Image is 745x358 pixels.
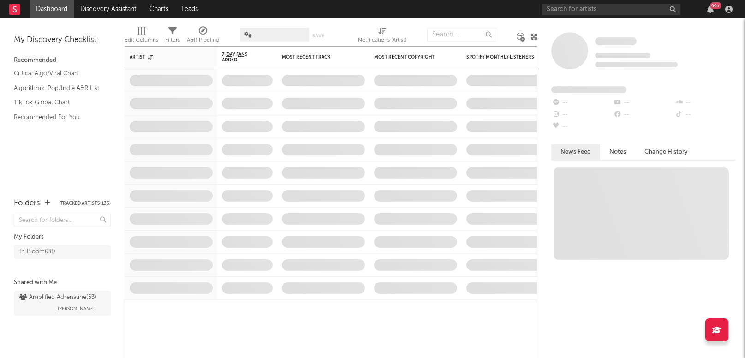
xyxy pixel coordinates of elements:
[542,4,680,15] input: Search for artists
[14,83,101,93] a: Algorithmic Pop/Indie A&R List
[14,214,111,227] input: Search for folders...
[595,62,678,67] span: 0 fans last week
[674,109,736,121] div: --
[551,109,613,121] div: --
[14,291,111,316] a: Amplified Adrenaline(53)[PERSON_NAME]
[427,28,496,42] input: Search...
[14,198,40,209] div: Folders
[14,35,111,46] div: My Discovery Checklist
[14,232,111,243] div: My Folders
[130,54,199,60] div: Artist
[466,54,536,60] div: Spotify Monthly Listeners
[710,2,721,9] div: 99 +
[595,53,650,58] span: Tracking Since: [DATE]
[358,23,406,50] div: Notifications (Artist)
[165,23,180,50] div: Filters
[707,6,714,13] button: 99+
[125,35,158,46] div: Edit Columns
[613,97,674,109] div: --
[58,303,95,314] span: [PERSON_NAME]
[14,55,111,66] div: Recommended
[19,246,55,257] div: In Bloom ( 28 )
[14,97,101,107] a: TikTok Global Chart
[165,35,180,46] div: Filters
[60,201,111,206] button: Tracked Artists(135)
[187,23,219,50] div: A&R Pipeline
[19,292,96,303] div: Amplified Adrenaline ( 53 )
[600,144,635,160] button: Notes
[358,35,406,46] div: Notifications (Artist)
[222,52,259,63] span: 7-Day Fans Added
[551,121,613,133] div: --
[312,33,324,38] button: Save
[595,37,637,46] a: Some Artist
[282,54,351,60] div: Most Recent Track
[14,277,111,288] div: Shared with Me
[551,144,600,160] button: News Feed
[187,35,219,46] div: A&R Pipeline
[14,245,111,259] a: In Bloom(28)
[14,112,101,122] a: Recommended For You
[635,144,697,160] button: Change History
[551,97,613,109] div: --
[595,37,637,45] span: Some Artist
[14,68,101,78] a: Critical Algo/Viral Chart
[613,109,674,121] div: --
[374,54,443,60] div: Most Recent Copyright
[125,23,158,50] div: Edit Columns
[551,86,626,93] span: Fans Added by Platform
[674,97,736,109] div: --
